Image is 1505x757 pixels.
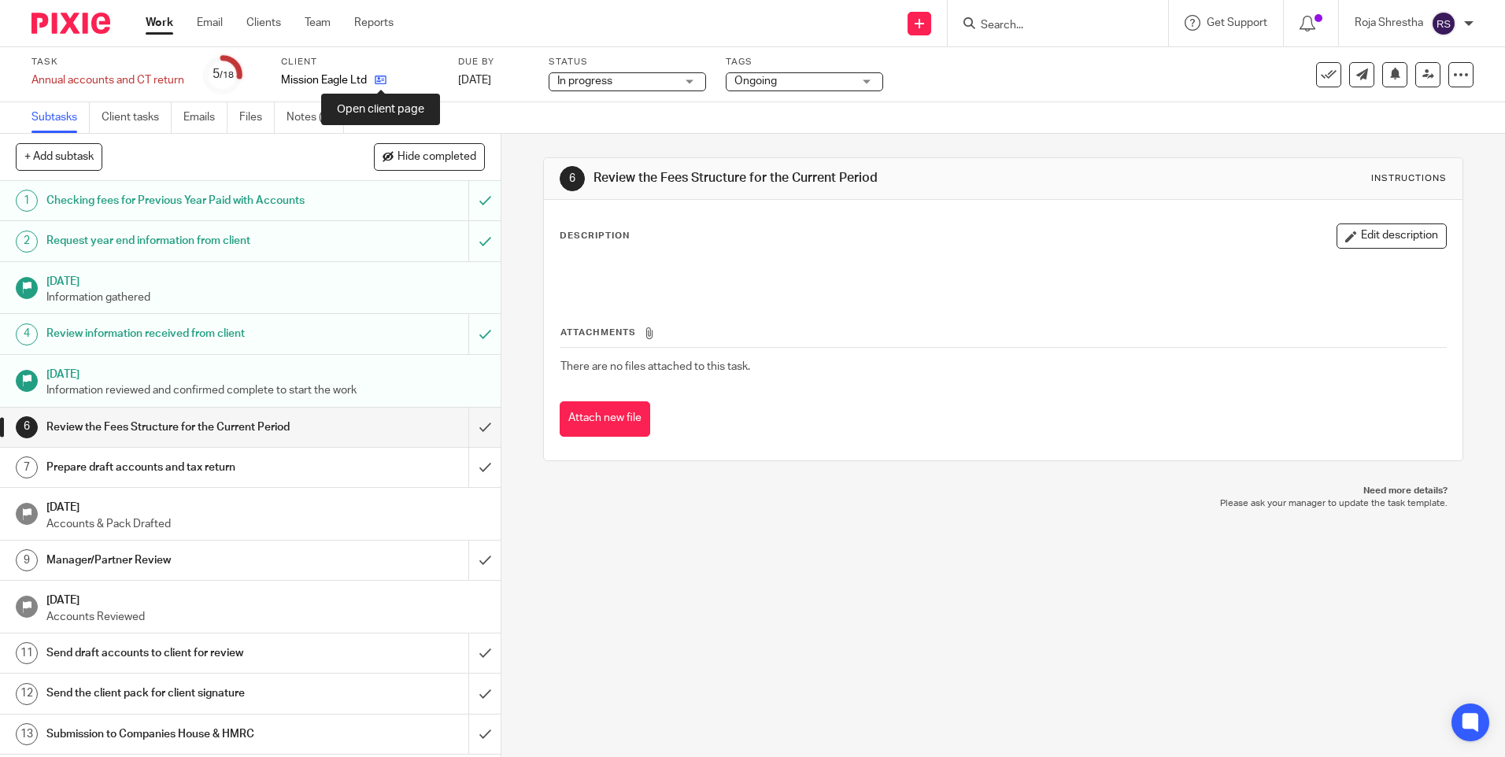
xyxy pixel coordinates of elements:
[559,485,1447,497] p: Need more details?
[458,75,491,86] span: [DATE]
[46,609,486,625] p: Accounts Reviewed
[557,76,612,87] span: In progress
[246,15,281,31] a: Clients
[46,589,486,608] h1: [DATE]
[31,13,110,34] img: Pixie
[560,401,650,437] button: Attach new file
[146,15,173,31] a: Work
[560,230,630,242] p: Description
[31,72,184,88] div: Annual accounts and CT return
[1371,172,1447,185] div: Instructions
[46,270,486,290] h1: [DATE]
[46,363,486,382] h1: [DATE]
[16,456,38,478] div: 7
[305,15,331,31] a: Team
[46,548,317,572] h1: Manager/Partner Review
[31,102,90,133] a: Subtasks
[1207,17,1267,28] span: Get Support
[560,166,585,191] div: 6
[1355,15,1423,31] p: Roja Shrestha
[31,56,184,68] label: Task
[220,71,234,79] small: /18
[16,323,38,345] div: 4
[356,102,416,133] a: Audit logs
[281,56,438,68] label: Client
[354,15,394,31] a: Reports
[102,102,172,133] a: Client tasks
[16,723,38,745] div: 13
[46,290,486,305] p: Information gathered
[374,143,485,170] button: Hide completed
[16,231,38,253] div: 2
[46,382,486,398] p: Information reviewed and confirmed complete to start the work
[1337,223,1447,249] button: Edit description
[197,15,223,31] a: Email
[46,641,317,665] h1: Send draft accounts to client for review
[726,56,883,68] label: Tags
[46,456,317,479] h1: Prepare draft accounts and tax return
[46,681,317,705] h1: Send the client pack for client signature
[734,76,777,87] span: Ongoing
[16,143,102,170] button: + Add subtask
[549,56,706,68] label: Status
[16,642,38,664] div: 11
[46,322,317,345] h1: Review information received from client
[979,19,1121,33] input: Search
[239,102,275,133] a: Files
[16,549,38,571] div: 9
[398,151,476,164] span: Hide completed
[46,722,317,746] h1: Submission to Companies House & HMRC
[16,683,38,705] div: 12
[287,102,344,133] a: Notes (0)
[281,72,367,88] p: Mission Eagle Ltd
[46,496,486,515] h1: [DATE]
[593,170,1037,186] h1: Review the Fees Structure for the Current Period
[16,190,38,212] div: 1
[46,229,317,253] h1: Request year end information from client
[213,65,234,83] div: 5
[183,102,227,133] a: Emails
[16,416,38,438] div: 6
[559,497,1447,510] p: Please ask your manager to update the task template.
[46,415,317,439] h1: Review the Fees Structure for the Current Period
[560,328,636,337] span: Attachments
[46,189,317,212] h1: Checking fees for Previous Year Paid with Accounts
[1431,11,1456,36] img: svg%3E
[458,56,529,68] label: Due by
[560,361,750,372] span: There are no files attached to this task.
[46,516,486,532] p: Accounts & Pack Drafted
